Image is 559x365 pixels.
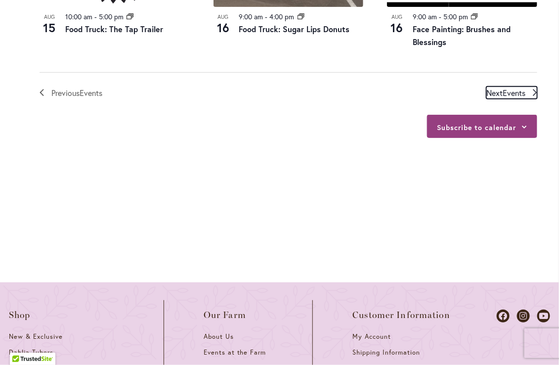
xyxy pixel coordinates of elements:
span: New & Exclusive [9,332,63,341]
span: Shipping Information [352,348,420,357]
span: Previous [51,87,102,99]
span: 16 [214,19,233,36]
span: Shop [9,310,31,320]
a: Dahlias on Facebook [497,310,510,322]
a: Food Truck: Sugar Lips Donuts [239,24,350,34]
a: Dahlias on Youtube [537,310,550,322]
span: My Account [352,332,391,341]
a: Next Events [486,87,537,99]
span: Customer Information [352,310,450,320]
span: Aug [214,13,233,21]
span: Next [486,87,525,99]
span: - [439,12,441,21]
a: Food Truck: The Tap Trailer [65,24,163,34]
span: Aug [387,13,407,21]
button: Subscribe to calendar [437,123,516,132]
span: Our Farm [204,310,246,320]
span: 15 [40,19,59,36]
a: Face Painting: Brushes and Blessings [413,24,511,47]
time: 9:00 am [239,12,263,21]
time: 5:00 pm [443,12,468,21]
iframe: Launch Accessibility Center [7,330,35,358]
time: 10:00 am [65,12,92,21]
span: Events [80,88,102,98]
span: Events [503,88,525,98]
a: Dahlias on Instagram [517,310,530,322]
span: - [265,12,268,21]
span: - [94,12,97,21]
span: About Us [204,332,234,341]
span: Aug [40,13,59,21]
time: 9:00 am [413,12,437,21]
time: 4:00 pm [270,12,295,21]
a: Previous Events [40,87,102,99]
span: 16 [387,19,407,36]
time: 5:00 pm [99,12,124,21]
span: Events at the Farm [204,348,266,357]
